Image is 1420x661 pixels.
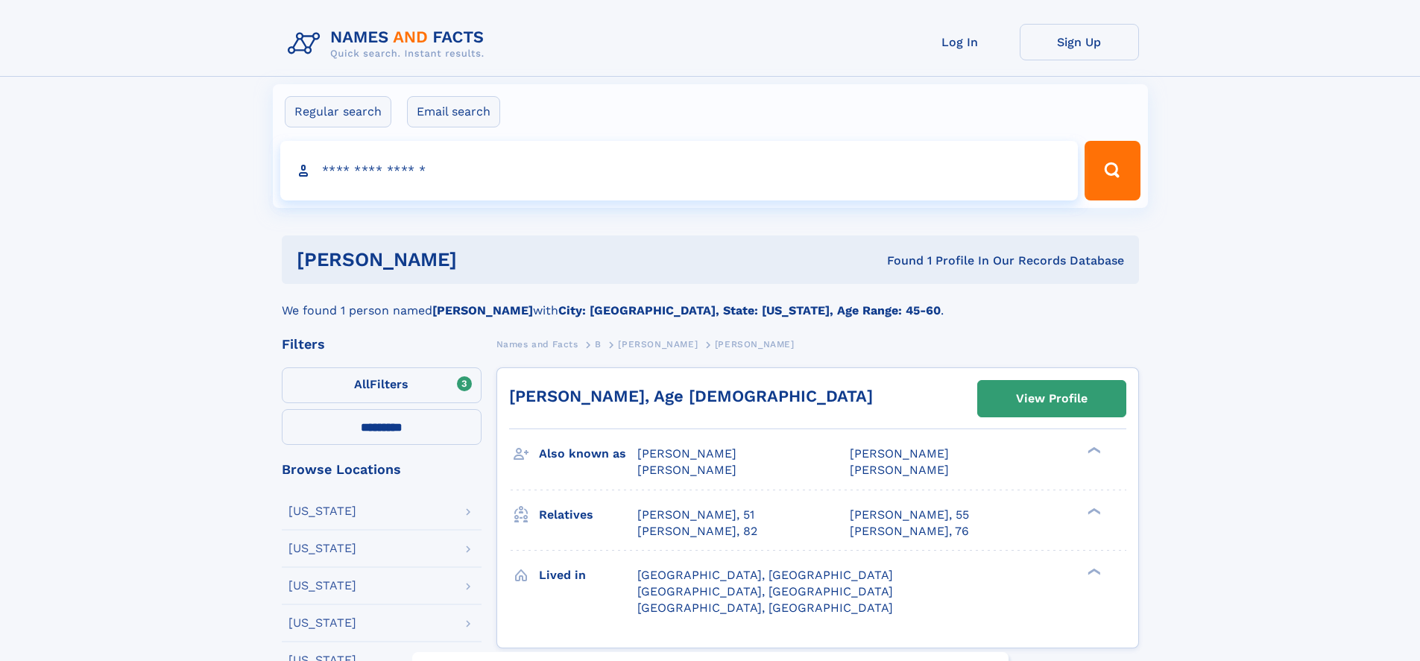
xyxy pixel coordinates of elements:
div: View Profile [1016,382,1088,416]
div: Found 1 Profile In Our Records Database [672,253,1124,269]
a: View Profile [978,381,1126,417]
div: [US_STATE] [288,543,356,554]
a: [PERSON_NAME], 82 [637,523,757,540]
img: Logo Names and Facts [282,24,496,64]
h3: Also known as [539,441,637,467]
a: B [595,335,602,353]
span: All [354,377,370,391]
div: ❯ [1084,506,1102,516]
div: ❯ [1084,446,1102,455]
h3: Relatives [539,502,637,528]
button: Search Button [1085,141,1140,200]
label: Filters [282,367,482,403]
div: Filters [282,338,482,351]
a: [PERSON_NAME] [618,335,698,353]
label: Email search [407,96,500,127]
div: [US_STATE] [288,505,356,517]
a: Names and Facts [496,335,578,353]
a: Log In [900,24,1020,60]
div: [US_STATE] [288,580,356,592]
a: [PERSON_NAME], Age [DEMOGRAPHIC_DATA] [509,387,873,405]
span: [PERSON_NAME] [715,339,795,350]
span: B [595,339,602,350]
b: [PERSON_NAME] [432,303,533,317]
div: ❯ [1084,566,1102,576]
div: We found 1 person named with . [282,284,1139,320]
h3: Lived in [539,563,637,588]
a: [PERSON_NAME], 51 [637,507,754,523]
span: [GEOGRAPHIC_DATA], [GEOGRAPHIC_DATA] [637,601,893,615]
a: Sign Up [1020,24,1139,60]
label: Regular search [285,96,391,127]
div: [US_STATE] [288,617,356,629]
a: [PERSON_NAME], 76 [850,523,969,540]
h1: [PERSON_NAME] [297,250,672,269]
input: search input [280,141,1079,200]
span: [PERSON_NAME] [850,463,949,477]
div: Browse Locations [282,463,482,476]
b: City: [GEOGRAPHIC_DATA], State: [US_STATE], Age Range: 45-60 [558,303,941,317]
span: [PERSON_NAME] [637,463,736,477]
span: [GEOGRAPHIC_DATA], [GEOGRAPHIC_DATA] [637,568,893,582]
span: [PERSON_NAME] [850,446,949,461]
span: [PERSON_NAME] [637,446,736,461]
span: [PERSON_NAME] [618,339,698,350]
a: [PERSON_NAME], 55 [850,507,969,523]
span: [GEOGRAPHIC_DATA], [GEOGRAPHIC_DATA] [637,584,893,598]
